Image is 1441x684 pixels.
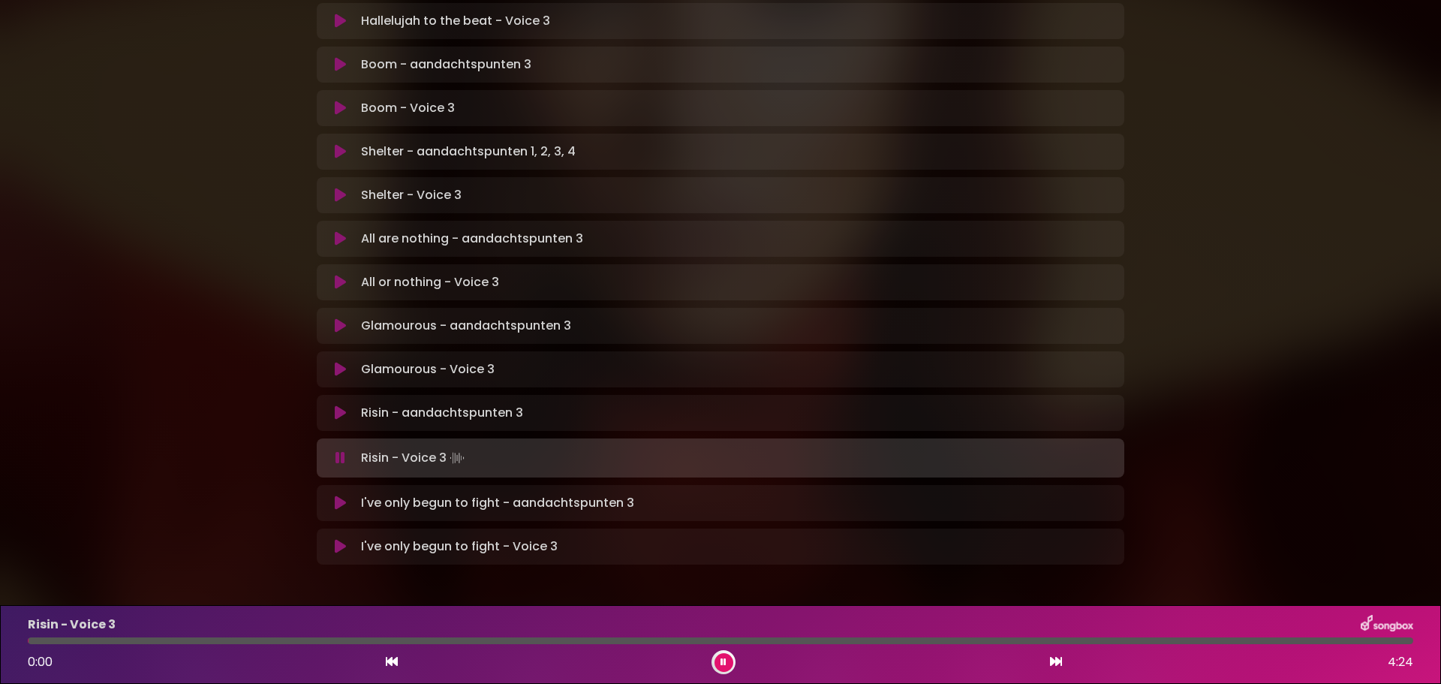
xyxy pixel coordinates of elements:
[361,99,455,117] p: Boom - Voice 3
[361,12,550,30] p: Hallelujah to the beat - Voice 3
[361,404,523,422] p: Risin - aandachtspunten 3
[361,143,576,161] p: Shelter - aandachtspunten 1, 2, 3, 4
[1361,615,1413,634] img: songbox-logo-white.png
[361,494,634,512] p: I've only begun to fight - aandachtspunten 3
[28,616,116,634] p: Risin - Voice 3
[361,273,499,291] p: All or nothing - Voice 3
[361,56,531,74] p: Boom - aandachtspunten 3
[361,447,468,469] p: Risin - Voice 3
[361,538,558,556] p: I've only begun to fight - Voice 3
[361,360,495,378] p: Glamourous - Voice 3
[447,447,468,469] img: waveform4.gif
[361,186,462,204] p: Shelter - Voice 3
[361,230,583,248] p: All are nothing - aandachtspunten 3
[361,317,571,335] p: Glamourous - aandachtspunten 3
